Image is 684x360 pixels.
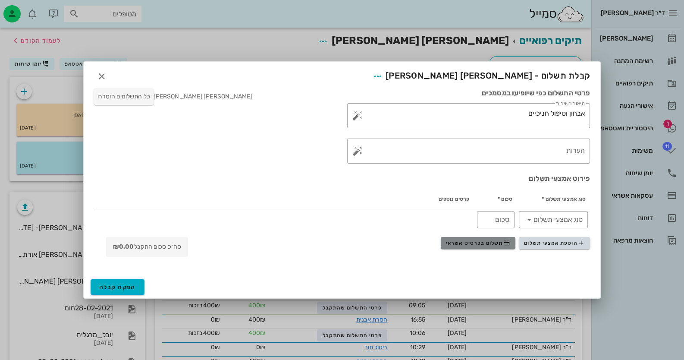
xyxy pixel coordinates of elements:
[347,88,590,98] h3: פרטי התשלום כפי שיופיעו במסמכים
[111,189,474,209] th: פרטים נוספים
[517,189,590,209] th: סוג אמצעי תשלום *
[97,93,150,100] span: כל התשלומים הוסדרו
[113,243,134,250] strong: ₪0.00
[519,211,588,228] div: סוג אמצעי תשלום
[519,237,590,249] button: הוספת אמצעי תשלום
[446,240,510,246] span: תשלום בכרטיס אשראי
[370,69,590,84] span: קבלת תשלום - [PERSON_NAME] [PERSON_NAME]
[94,88,253,108] div: [PERSON_NAME] [PERSON_NAME]
[94,174,590,183] h3: פירוט אמצעי תשלום
[106,237,188,257] div: סה״כ סכום התקבל
[441,237,515,249] button: תשלום בכרטיס אשראי
[556,101,585,107] label: תיאור השירות
[99,284,136,291] span: הפקת קבלה
[474,189,517,209] th: סכום *
[524,240,584,246] span: הוספת אמצעי תשלום
[91,279,144,295] button: הפקת קבלה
